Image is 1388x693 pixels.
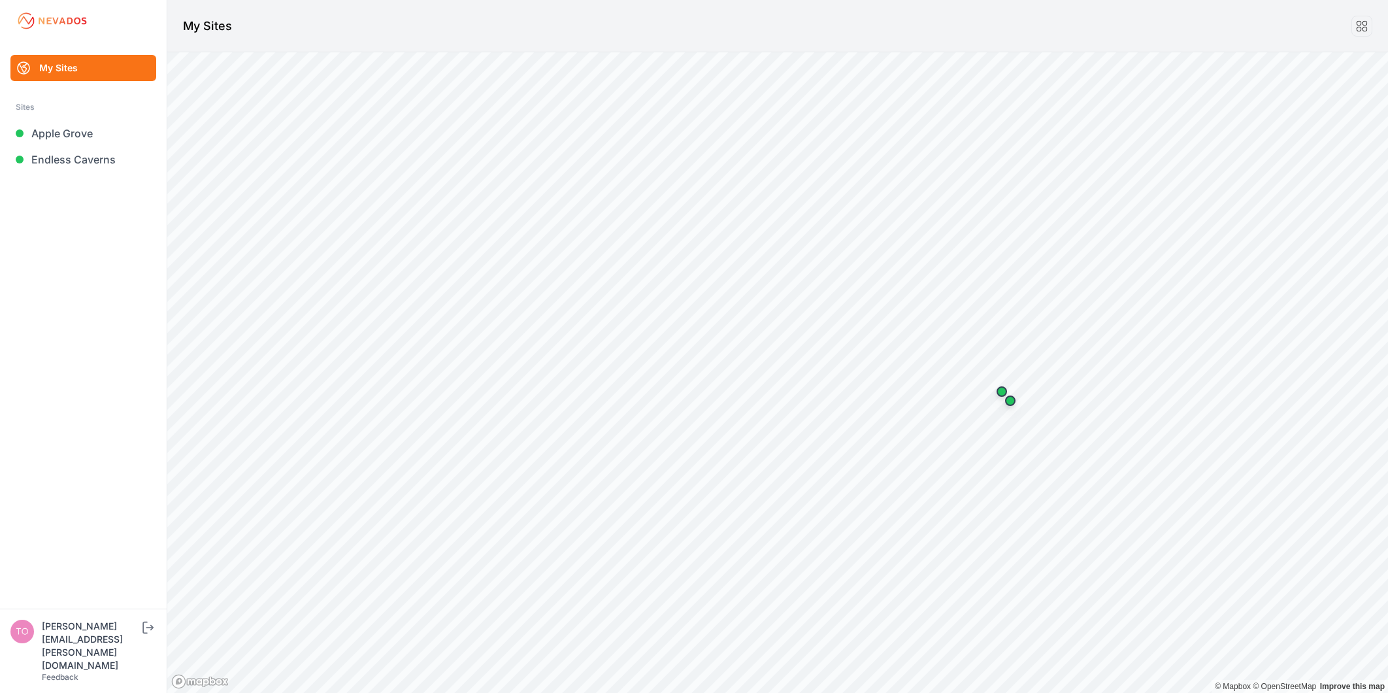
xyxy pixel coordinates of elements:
a: Endless Caverns [10,146,156,173]
canvas: Map [167,52,1388,693]
a: Mapbox [1215,682,1251,691]
div: Map marker [989,379,1015,405]
img: Nevados [16,10,89,31]
img: tomasz.barcz@energix-group.com [10,620,34,643]
a: Feedback [42,672,78,682]
a: Mapbox logo [171,674,229,689]
a: Apple Grove [10,120,156,146]
div: [PERSON_NAME][EMAIL_ADDRESS][PERSON_NAME][DOMAIN_NAME] [42,620,140,672]
a: My Sites [10,55,156,81]
h1: My Sites [183,17,232,35]
div: Sites [16,99,151,115]
a: Map feedback [1320,682,1385,691]
a: OpenStreetMap [1253,682,1316,691]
